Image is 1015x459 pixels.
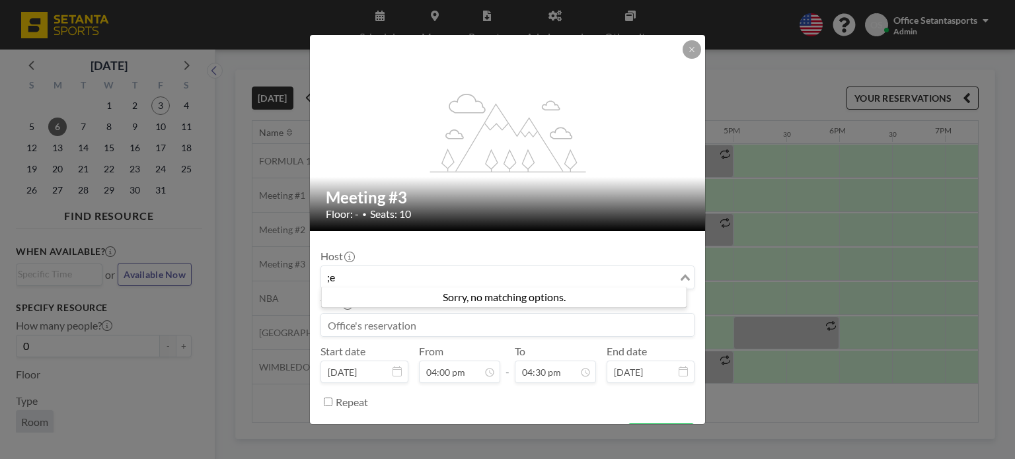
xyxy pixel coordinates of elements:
[628,423,695,446] button: BOOK NOW
[320,345,365,358] label: Start date
[322,269,677,286] input: Search for option
[370,207,411,221] span: Seats: 10
[321,266,694,289] div: Search for option
[322,291,687,304] li: Sorry, no matching options.
[419,345,443,358] label: From
[336,396,368,409] label: Repeat
[320,250,354,263] label: Host
[326,188,691,207] h2: Meeting #3
[607,345,647,358] label: End date
[430,92,586,172] g: flex-grow: 1.2;
[362,209,367,219] span: •
[506,349,509,378] span: -
[321,314,694,336] input: Office's reservation
[326,207,359,221] span: Floor: -
[515,345,525,358] label: To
